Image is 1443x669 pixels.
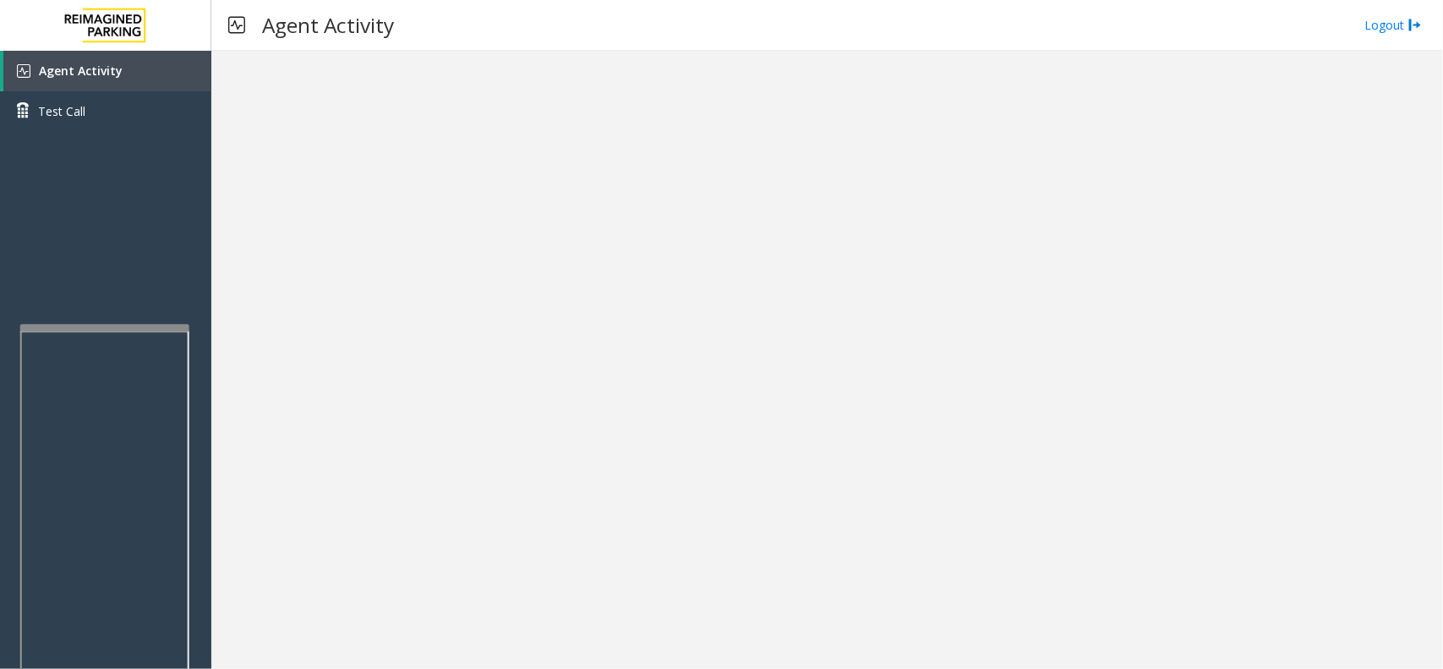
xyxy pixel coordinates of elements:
[228,4,245,46] img: pageIcon
[3,51,211,91] a: Agent Activity
[254,4,402,46] h3: Agent Activity
[39,63,123,79] span: Agent Activity
[1364,16,1422,34] a: Logout
[1408,16,1422,34] img: logout
[38,102,85,120] span: Test Call
[17,64,30,78] img: 'icon'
